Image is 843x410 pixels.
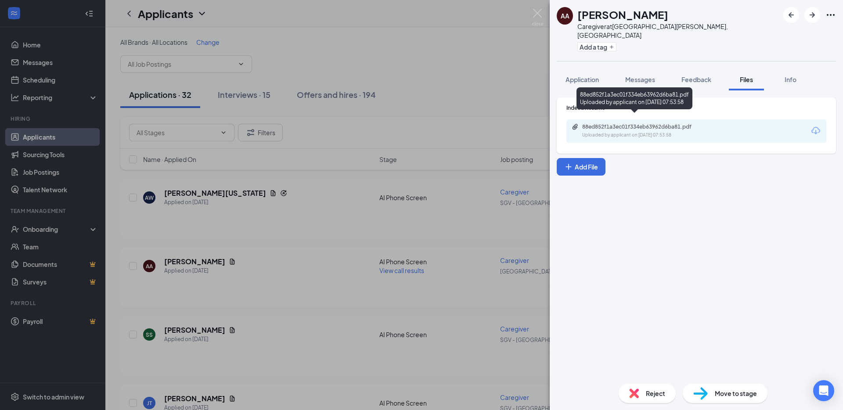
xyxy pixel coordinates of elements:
[564,162,573,171] svg: Plus
[646,388,665,398] span: Reject
[561,11,569,20] div: AA
[807,10,818,20] svg: ArrowRight
[681,76,711,83] span: Feedback
[557,158,605,176] button: Add FilePlus
[740,76,753,83] span: Files
[811,126,821,136] svg: Download
[813,380,834,401] div: Open Intercom Messenger
[582,132,714,139] div: Uploaded by applicant on [DATE] 07:53:58
[576,87,692,109] div: 88ed852f1a3ec01f334eb63962d6ba81.pdf Uploaded by applicant on [DATE] 07:53:58
[609,44,614,50] svg: Plus
[577,22,779,40] div: Caregiver at [GEOGRAPHIC_DATA][PERSON_NAME], [GEOGRAPHIC_DATA]
[804,7,820,23] button: ArrowRight
[577,42,616,51] button: PlusAdd a tag
[825,10,836,20] svg: Ellipses
[715,388,757,398] span: Move to stage
[785,76,796,83] span: Info
[566,104,826,111] div: Indeed Resume
[786,10,796,20] svg: ArrowLeftNew
[572,123,714,139] a: Paperclip88ed852f1a3ec01f334eb63962d6ba81.pdfUploaded by applicant on [DATE] 07:53:58
[582,123,705,130] div: 88ed852f1a3ec01f334eb63962d6ba81.pdf
[783,7,799,23] button: ArrowLeftNew
[572,123,579,130] svg: Paperclip
[566,76,599,83] span: Application
[577,7,668,22] h1: [PERSON_NAME]
[625,76,655,83] span: Messages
